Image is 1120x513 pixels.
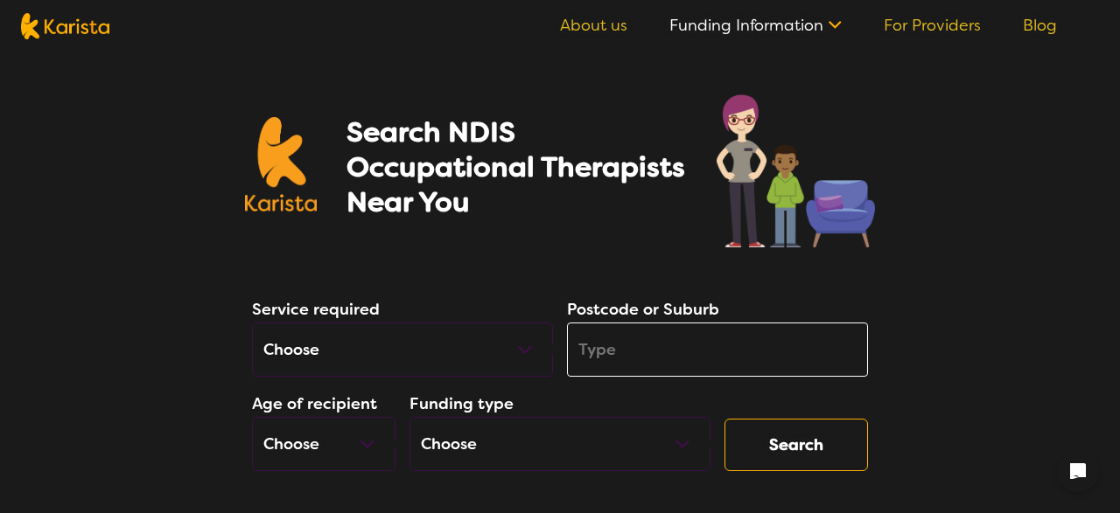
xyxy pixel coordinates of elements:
[669,15,842,36] a: Funding Information
[884,15,981,36] a: For Providers
[717,94,875,247] img: occupational-therapy
[567,299,719,320] label: Postcode or Suburb
[252,393,377,414] label: Age of recipient
[567,322,868,377] input: Type
[724,419,868,471] button: Search
[1023,15,1057,36] a: Blog
[409,393,514,414] label: Funding type
[252,299,380,320] label: Service required
[560,15,627,36] a: About us
[21,13,109,39] img: Karista logo
[346,114,687,219] h1: Search NDIS Occupational Therapists Near You
[245,117,317,211] img: Karista logo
